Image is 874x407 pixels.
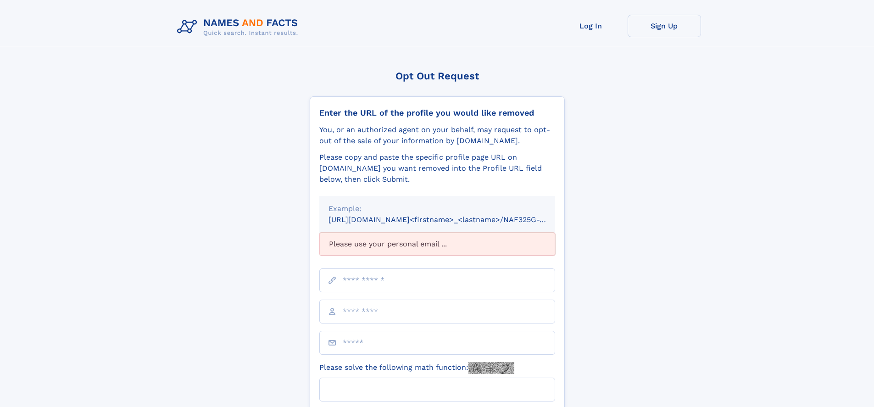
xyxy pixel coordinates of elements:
div: Example: [328,203,546,214]
small: [URL][DOMAIN_NAME]<firstname>_<lastname>/NAF325G-xxxxxxxx [328,215,573,224]
div: Please use your personal email ... [319,233,555,256]
div: Opt Out Request [310,70,565,82]
img: Logo Names and Facts [173,15,306,39]
a: Log In [554,15,628,37]
a: Sign Up [628,15,701,37]
div: Please copy and paste the specific profile page URL on [DOMAIN_NAME] you want removed into the Pr... [319,152,555,185]
label: Please solve the following math function: [319,362,514,374]
div: Enter the URL of the profile you would like removed [319,108,555,118]
div: You, or an authorized agent on your behalf, may request to opt-out of the sale of your informatio... [319,124,555,146]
